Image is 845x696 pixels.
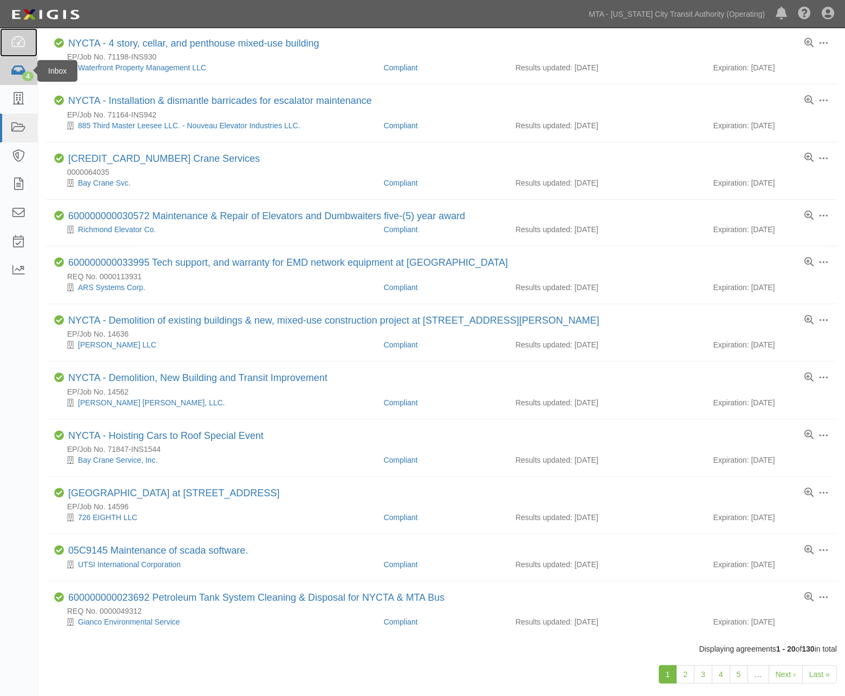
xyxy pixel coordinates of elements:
a: Compliant [384,179,418,187]
a: 4 [712,665,730,684]
div: Expiration: [DATE] [713,616,829,627]
a: [CREDIT_CARD_NUMBER] Crane Services [68,153,260,164]
div: Results updated: [DATE] [515,559,697,570]
div: NYCTA - Installation & dismantle barricades for escalator maintenance [68,95,372,107]
a: Compliant [384,398,418,407]
a: Compliant [384,121,418,130]
a: [GEOGRAPHIC_DATA] at [STREET_ADDRESS] [68,488,279,498]
a: NYCTA - Installation & dismantle barricades for escalator maintenance [68,95,372,106]
i: Compliant [54,211,64,221]
div: Results updated: [DATE] [515,397,697,408]
a: View results summary [804,211,814,221]
div: Results updated: [DATE] [515,178,697,188]
div: Bay Crane Svc. [54,178,376,188]
a: Compliant [384,618,418,626]
div: REQ No. 0000049312 [54,606,837,616]
div: Waterfront Property Management LLC [54,62,376,73]
a: View results summary [804,373,814,383]
a: Compliant [384,283,418,292]
i: Compliant [54,593,64,602]
a: 600000000030572 Maintenance & Repair of Elevators and Dumbwaiters five-(5) year award [68,211,465,221]
div: NYCTA - 4 story, cellar, and penthouse mixed-use building [68,38,319,50]
a: 726 EIGHTH LLC [78,513,137,522]
i: Compliant [54,38,64,48]
div: NYCTA - Hoisting Cars to Roof Special Event [68,430,264,442]
div: Inbox [37,60,77,82]
a: NYCTA - Demolition, New Building and Transit Improvement [68,372,327,383]
a: … [748,665,769,684]
a: 1 [659,665,677,684]
a: NYCTA - 4 story, cellar, and penthouse mixed-use building [68,38,319,49]
div: NYCTA - Demolition, New Building and Transit Improvement [68,372,327,384]
a: 600000000033995 Tech support, and warranty for EMD network equipment at [GEOGRAPHIC_DATA] [68,257,508,268]
div: EP/Job No. 14636 [54,329,837,339]
a: View results summary [804,593,814,602]
div: Results updated: [DATE] [515,512,697,523]
a: Compliant [384,63,418,72]
div: 726 EIGHTH LLC [54,512,376,523]
div: Results updated: [DATE] [515,120,697,131]
div: Expiration: [DATE] [713,120,829,131]
a: 2 [676,665,695,684]
div: 600000000026926 Crane Services [68,153,260,165]
div: Results updated: [DATE] [515,282,697,293]
div: Results updated: [DATE] [515,616,697,627]
a: View results summary [804,258,814,267]
div: Pavarini McGovern, LLC. [54,397,376,408]
a: Compliant [384,340,418,349]
div: 600000000033995 Tech support, and warranty for EMD network equipment at 2nd ave [68,257,508,269]
a: MTA - [US_STATE] City Transit Authority (Operating) [584,3,770,25]
div: Expiration: [DATE] [713,62,829,73]
i: Compliant [54,373,64,383]
div: 4 [22,71,34,81]
div: 600000000030572 Maintenance & Repair of Elevators and Dumbwaiters five-(5) year award [68,211,465,222]
a: View results summary [804,153,814,163]
div: 05C9145 Maintenance of scada software. [68,545,248,557]
div: EP/Job No. 71847-INS1544 [54,444,837,455]
a: View results summary [804,546,814,555]
div: 885 Third Master Leesee LLC. - Nouveau Elevator Industries LLC. [54,120,376,131]
a: Gianco Environmental Service [78,618,180,626]
div: Results updated: [DATE] [515,224,697,235]
div: Expiration: [DATE] [713,512,829,523]
div: Expiration: [DATE] [713,397,829,408]
a: Last » [802,665,837,684]
img: logo-5460c22ac91f19d4615b14bd174203de0afe785f0fc80cf4dbbc73dc1793850b.png [8,5,83,24]
div: UTSI International Corporation [54,559,376,570]
a: Richmond Elevator Co. [78,225,156,234]
i: Compliant [54,154,64,163]
div: Bay Crane Service, Inc. [54,455,376,465]
div: REQ No. 0000113931 [54,271,837,282]
a: Compliant [384,456,418,464]
a: [PERSON_NAME] LLC [78,340,156,349]
div: NYCTA - Demolition of existing buildings & new, mixed-use construction project at 356 Fulton Stre... [68,315,599,327]
a: 885 Third Master Leesee LLC. - Nouveau Elevator Industries LLC. [78,121,300,130]
a: View results summary [804,430,814,440]
a: [PERSON_NAME] [PERSON_NAME], LLC. [78,398,225,407]
a: Bay Crane Service, Inc. [78,456,158,464]
a: Bay Crane Svc. [78,179,130,187]
a: Compliant [384,560,418,569]
div: Expiration: [DATE] [713,339,829,350]
a: Compliant [384,513,418,522]
a: NYCTA - Demolition of existing buildings & new, mixed-use construction project at [STREET_ADDRESS... [68,315,599,326]
div: Expiration: [DATE] [713,282,829,293]
i: Compliant [54,258,64,267]
div: Expiration: [DATE] [713,455,829,465]
a: View results summary [804,96,814,106]
div: Expiration: [DATE] [713,224,829,235]
i: Compliant [54,316,64,325]
div: NYCTA - New Building at 740 8th Avenue, Manhattan [68,488,279,500]
b: 1 - 20 [776,645,796,653]
div: Displaying agreements of in total [38,644,845,654]
a: NYCTA - Hoisting Cars to Roof Special Event [68,430,264,441]
i: Compliant [54,546,64,555]
div: EP/Job No. 14562 [54,386,837,397]
i: Compliant [54,431,64,441]
a: 05C9145 Maintenance of scada software. [68,545,248,556]
div: Gianco Environmental Service [54,616,376,627]
i: Compliant [54,488,64,498]
a: Compliant [384,225,418,234]
div: Results updated: [DATE] [515,455,697,465]
a: View results summary [804,38,814,48]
